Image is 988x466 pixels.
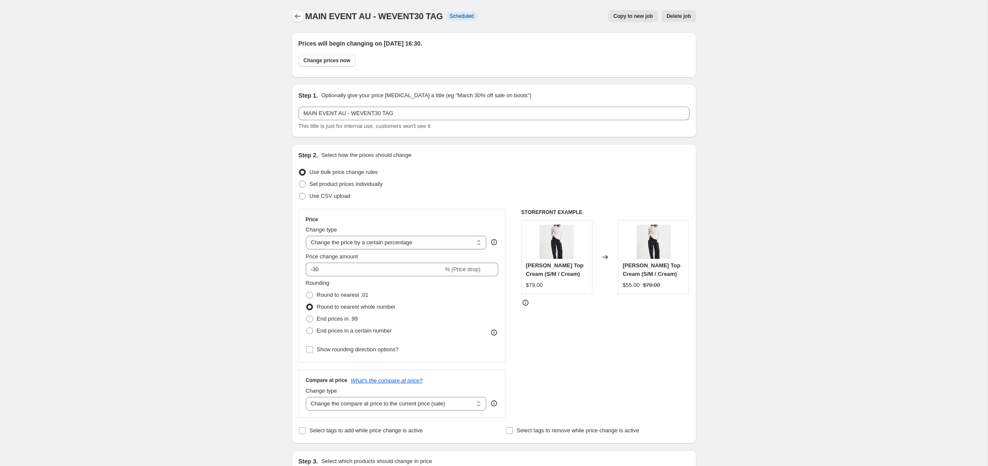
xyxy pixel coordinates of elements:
[321,91,531,100] p: Optionally give your price [MEDICAL_DATA] a title (eg "March 30% off sale on boots")
[306,280,330,286] span: Rounding
[321,151,411,159] p: Select how the prices should change
[490,238,498,246] div: help
[299,91,318,100] h2: Step 1.
[317,327,392,334] span: End prices in a certain number
[305,12,443,21] span: MAIN EVENT AU - WEVENT30 TAG
[304,57,350,64] span: Change prices now
[526,281,543,289] div: $79.00
[306,388,337,394] span: Change type
[450,13,474,20] span: Scheduled
[317,292,368,298] span: Round to nearest .01
[306,263,443,276] input: -15
[299,151,318,159] h2: Step 2.
[526,262,584,277] span: [PERSON_NAME] Top Cream (S/M / Cream)
[299,55,356,67] button: Change prices now
[643,281,660,289] strike: $79.00
[306,253,358,260] span: Price change amount
[317,304,396,310] span: Round to nearest whole number
[623,262,681,277] span: [PERSON_NAME] Top Cream (S/M / Cream)
[299,457,318,466] h2: Step 3.
[637,225,671,259] img: 20240507_MartenAscenzo_BronzeSnake_Ecommerce_01347164_80x.jpg
[299,39,689,48] h2: Prices will begin changing on [DATE] 16:30.
[666,13,691,20] span: Delete job
[623,281,640,289] div: $55.00
[661,10,696,22] button: Delete job
[445,266,480,272] span: % (Price drop)
[490,399,498,408] div: help
[310,169,378,175] span: Use bulk price change rules
[292,10,304,22] button: Price change jobs
[310,181,383,187] span: Set product prices individually
[306,226,337,233] span: Change type
[306,216,318,223] h3: Price
[540,225,574,259] img: 20240507_MartenAscenzo_BronzeSnake_Ecommerce_01347164_80x.jpg
[310,193,350,199] span: Use CSV upload
[608,10,658,22] button: Copy to new job
[521,209,689,216] h6: STOREFRONT EXAMPLE
[317,346,399,353] span: Show rounding direction options?
[517,427,639,434] span: Select tags to remove while price change is active
[351,377,423,384] button: What's the compare at price?
[299,107,689,120] input: 30% off holiday sale
[306,377,348,384] h3: Compare at price
[613,13,653,20] span: Copy to new job
[321,457,432,466] p: Select which products should change in price
[310,427,423,434] span: Select tags to add while price change is active
[299,123,431,129] span: This title is just for internal use, customers won't see it
[317,315,358,322] span: End prices in .99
